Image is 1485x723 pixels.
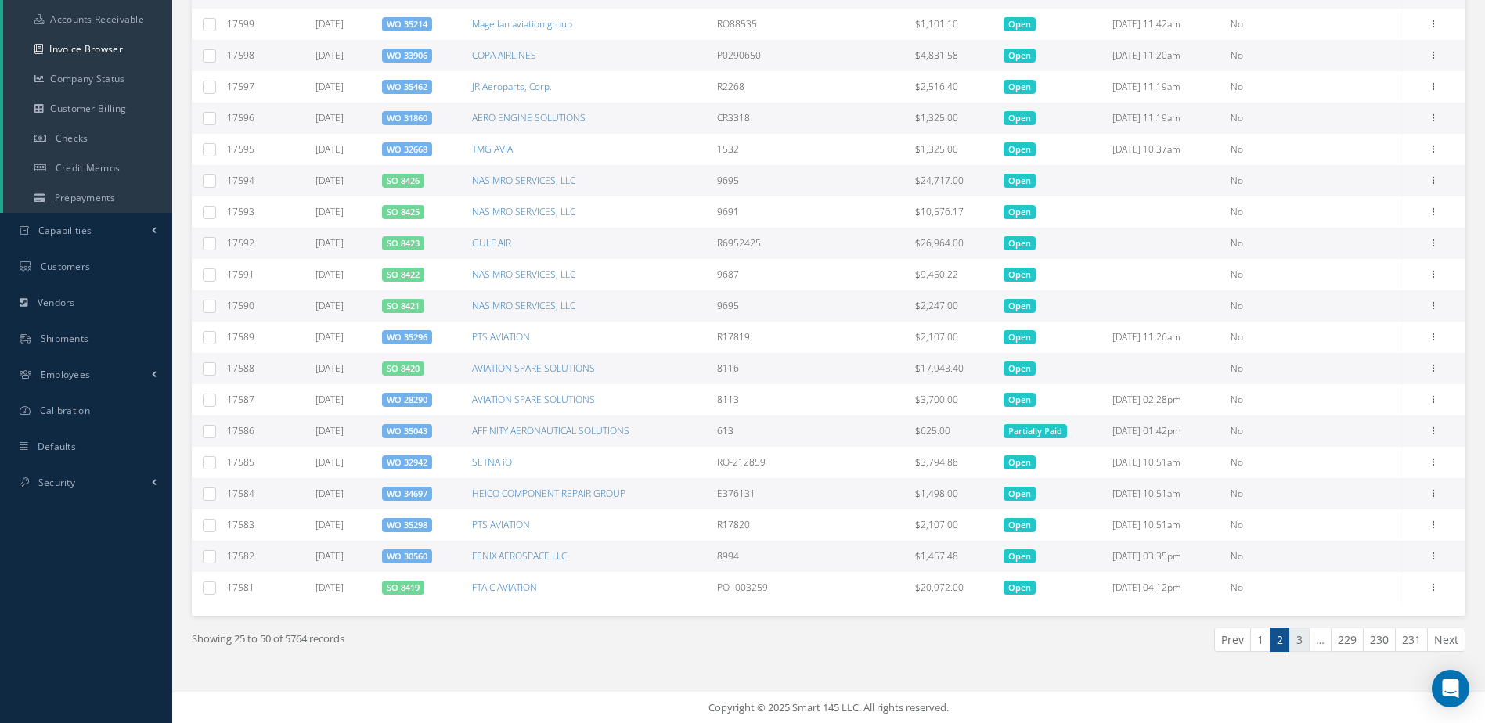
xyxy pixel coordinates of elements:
td: No [1224,353,1320,384]
span: 17582 [227,549,254,563]
td: $1,325.00 [909,103,997,134]
td: [DATE] [309,196,376,228]
span: 17590 [227,299,254,312]
td: [DATE] 11:20am [1106,40,1224,71]
a: 1 [1250,628,1271,652]
a: COPA AIRLINES [472,49,536,62]
span: Credit Memos [56,161,121,174]
td: 8994 [711,541,909,572]
span: Open [1004,455,1036,469]
span: Defaults [38,440,76,453]
a: SO 8425 [387,206,420,218]
a: SO 8420 [387,362,420,374]
td: No [1224,71,1320,103]
td: $20,972.00 [909,572,997,603]
a: SO 8419 [387,581,420,593]
td: No [1224,290,1320,322]
td: No [1224,40,1320,71]
a: NAS MRO SERVICES, LLC [472,174,575,187]
td: [DATE] [309,447,376,478]
span: Open [1004,518,1036,532]
td: [DATE] [309,71,376,103]
td: No [1224,478,1320,509]
a: WO 35298 [387,519,427,531]
a: AERO ENGINE SOLUTIONS [472,111,586,124]
td: No [1224,447,1320,478]
td: [DATE] 11:19am [1106,103,1224,134]
a: 230 [1363,628,1396,652]
td: No [1224,165,1320,196]
td: $2,107.00 [909,509,997,541]
a: PTS AVIATION [472,518,530,531]
td: [DATE] [309,228,376,259]
td: R17819 [711,322,909,353]
a: WO 33906 [387,49,427,61]
span: Open [1004,549,1036,563]
span: Open [1004,205,1036,219]
td: [DATE] [309,541,376,572]
span: Calibration [40,404,90,417]
td: 8116 [711,353,909,384]
a: 2 [1270,628,1290,652]
td: [DATE] 03:35pm [1106,541,1224,572]
td: $26,964.00 [909,228,997,259]
td: $24,717.00 [909,165,997,196]
a: WO 34697 [387,487,427,499]
a: Next [1427,628,1465,652]
a: WO 31860 [387,112,427,124]
td: [DATE] [309,9,376,40]
td: $2,107.00 [909,322,997,353]
span: Open [1004,299,1036,313]
td: $4,831.58 [909,40,997,71]
a: WO 32668 [387,143,427,155]
td: [DATE] 10:51am [1106,447,1224,478]
td: No [1224,196,1320,228]
span: Open [1004,49,1036,63]
span: 17584 [227,487,254,500]
td: [DATE] [309,103,376,134]
a: Checks [3,124,172,153]
td: 8113 [711,384,909,415]
a: Magellan aviation group [472,17,572,31]
td: No [1224,572,1320,603]
span: 17596 [227,111,254,124]
td: [DATE] [309,478,376,509]
a: WO 35214 [387,18,427,30]
td: E376131 [711,478,909,509]
td: No [1224,103,1320,134]
span: 17599 [227,17,254,31]
span: 17595 [227,142,254,156]
a: TMG AVIA [472,142,513,156]
td: [DATE] [309,134,376,165]
span: 17591 [227,268,254,281]
td: 9691 [711,196,909,228]
td: 9687 [711,259,909,290]
td: [DATE] [309,290,376,322]
td: [DATE] 02:28pm [1106,384,1224,415]
a: PTS AVIATION [472,330,530,344]
span: Checks [56,131,88,145]
span: Open [1004,236,1036,250]
span: Partially Paid [1004,424,1067,438]
span: Open [1004,268,1036,282]
td: 1532 [711,134,909,165]
a: SO 8422 [387,268,420,280]
td: No [1224,134,1320,165]
span: Security [38,476,75,489]
td: $2,247.00 [909,290,997,322]
a: HEICO COMPONENT REPAIR GROUP [472,487,625,500]
span: Vendors [38,296,75,309]
td: No [1224,415,1320,447]
td: $625.00 [909,415,997,447]
td: [DATE] 04:12pm [1106,572,1224,603]
a: SO 8426 [387,174,420,186]
span: 17597 [227,80,254,93]
span: 17581 [227,581,254,594]
td: $3,700.00 [909,384,997,415]
a: WO 30560 [387,550,427,562]
td: 9695 [711,165,909,196]
a: WO 35296 [387,331,427,343]
td: [DATE] 11:19am [1106,71,1224,103]
td: $9,450.22 [909,259,997,290]
td: No [1224,509,1320,541]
